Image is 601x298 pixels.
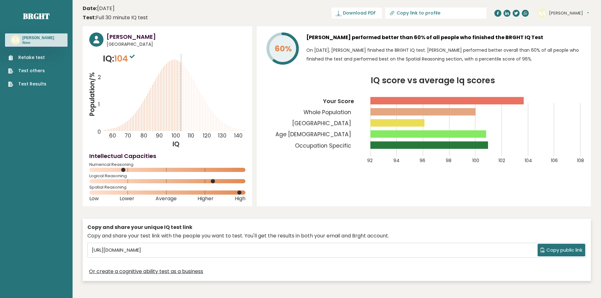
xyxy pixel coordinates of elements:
tspan: 98 [446,157,451,164]
b: Date: [83,5,97,12]
time: [DATE] [83,5,115,12]
span: 104 [114,53,136,64]
tspan: 130 [218,132,227,139]
tspan: 96 [420,157,425,164]
tspan: 140 [234,132,243,139]
a: Brght [23,11,50,21]
a: Retake test [8,54,46,61]
tspan: Population/% [88,72,97,116]
span: Numerical Reasoning [89,163,245,166]
tspan: 106 [551,157,558,164]
div: Full 30 minute IQ test [83,14,148,21]
tspan: 60 [109,132,116,139]
span: Higher [197,197,214,200]
span: Copy public link [546,247,582,254]
span: Lower [120,197,134,200]
tspan: 108 [577,157,584,164]
tspan: 100 [172,132,180,139]
tspan: Age [DEMOGRAPHIC_DATA] [275,131,351,138]
tspan: Occupation Specific [295,142,351,149]
tspan: 104 [525,157,532,164]
tspan: 60% [274,43,292,54]
tspan: 2 [98,74,101,81]
span: Low [89,197,99,200]
span: Average [156,197,177,200]
h3: [PERSON_NAME] [107,32,245,41]
tspan: 90 [156,132,163,139]
div: Copy and share your test link with the people you want to test. You'll get the results in both yo... [87,232,586,240]
button: Copy public link [538,244,585,256]
p: None [22,41,54,45]
tspan: 0 [97,128,101,136]
a: Test Results [8,81,46,87]
tspan: 1 [98,101,100,108]
tspan: 110 [188,132,194,139]
b: Test: [83,14,96,21]
tspan: IQ [173,140,180,149]
text: AA [11,36,19,44]
tspan: [GEOGRAPHIC_DATA] [292,120,351,127]
tspan: 94 [393,157,399,164]
text: AA [538,9,546,16]
h4: Intellectual Capacities [89,152,245,160]
button: [PERSON_NAME] [549,10,589,16]
tspan: 100 [472,157,479,164]
tspan: Whole Population [303,108,351,116]
tspan: 80 [140,132,147,139]
div: Copy and share your unique IQ test link [87,224,586,231]
p: On [DATE], [PERSON_NAME] finished the BRGHT IQ test. [PERSON_NAME] performed better overall than ... [306,46,584,63]
tspan: Your Score [323,97,354,105]
a: Download PDF [332,8,382,19]
tspan: 120 [203,132,211,139]
tspan: 102 [498,157,505,164]
span: High [235,197,245,200]
a: Test others [8,67,46,74]
tspan: IQ score vs average Iq scores [371,74,495,86]
span: Logical Reasoning [89,175,245,177]
h3: [PERSON_NAME] [22,35,54,40]
tspan: 92 [367,157,373,164]
h3: [PERSON_NAME] performed better than 60% of all people who finished the BRGHT IQ Test [306,32,584,43]
tspan: 70 [125,132,131,139]
span: [GEOGRAPHIC_DATA] [107,41,245,48]
p: IQ: [103,52,136,65]
a: Or create a cognitive ability test as a business [89,268,203,275]
span: Download PDF [343,10,376,16]
span: Spatial Reasoning [89,186,245,189]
